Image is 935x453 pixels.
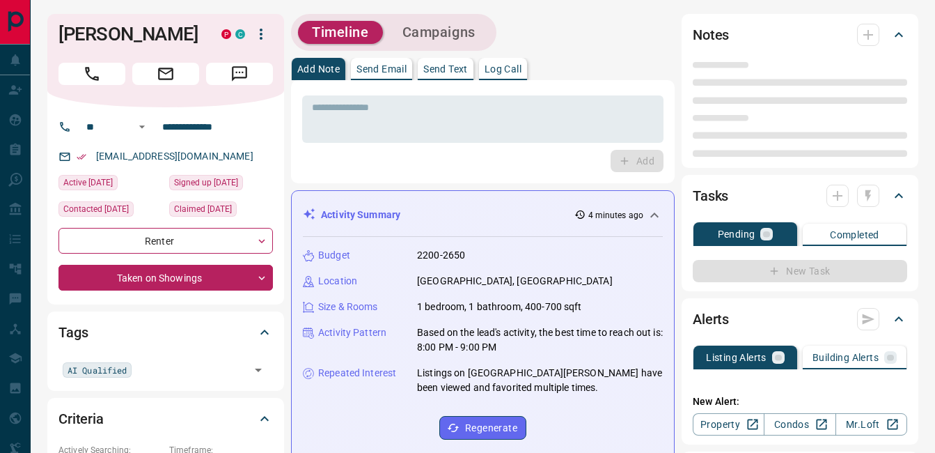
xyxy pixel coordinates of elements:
[58,408,104,430] h2: Criteria
[77,152,86,162] svg: Email Verified
[58,201,162,221] div: Sat Aug 16 2025
[68,363,127,377] span: AI Qualified
[417,248,465,263] p: 2200-2650
[63,202,129,216] span: Contacted [DATE]
[63,176,113,190] span: Active [DATE]
[417,274,613,289] p: [GEOGRAPHIC_DATA], [GEOGRAPHIC_DATA]
[298,21,383,44] button: Timeline
[693,179,907,213] div: Tasks
[830,230,879,240] p: Completed
[693,308,729,330] h2: Alerts
[439,416,526,440] button: Regenerate
[174,202,232,216] span: Claimed [DATE]
[303,202,663,228] div: Activity Summary4 minutes ago
[388,21,489,44] button: Campaigns
[58,175,162,194] div: Sat Aug 16 2025
[58,63,125,85] span: Call
[58,228,273,254] div: Renter
[96,151,253,162] a: [EMAIL_ADDRESS][DOMAIN_NAME]
[812,353,879,362] p: Building Alerts
[235,29,245,39] div: condos.ca
[221,29,231,39] div: property.ca
[318,300,378,314] p: Size & Rooms
[693,18,907,52] div: Notes
[321,208,400,222] p: Activity Summary
[58,316,273,349] div: Tags
[318,325,386,340] p: Activity Pattern
[485,64,521,74] p: Log Call
[718,229,755,239] p: Pending
[132,63,199,85] span: Email
[297,64,340,74] p: Add Note
[169,201,273,221] div: Thu Aug 14 2025
[706,353,767,362] p: Listing Alerts
[764,413,835,436] a: Condos
[58,402,273,436] div: Criteria
[693,413,764,436] a: Property
[693,24,729,46] h2: Notes
[588,209,643,222] p: 4 minutes ago
[693,394,907,409] p: New Alert:
[356,64,407,74] p: Send Email
[174,176,238,190] span: Signed up [DATE]
[58,265,273,291] div: Taken on Showings
[134,118,150,135] button: Open
[417,325,663,355] p: Based on the lead's activity, the best time to reach out is: 8:00 PM - 9:00 PM
[693,185,728,207] h2: Tasks
[169,175,273,194] div: Thu Aug 14 2025
[58,321,88,344] h2: Tags
[417,300,582,314] p: 1 bedroom, 1 bathroom, 400-700 sqft
[249,360,268,380] button: Open
[318,366,396,381] p: Repeated Interest
[58,23,201,45] h1: [PERSON_NAME]
[417,366,663,395] p: Listings on [GEOGRAPHIC_DATA][PERSON_NAME] have been viewed and favorited multiple times.
[318,248,350,263] p: Budget
[835,413,907,436] a: Mr.Loft
[206,63,273,85] span: Message
[693,302,907,336] div: Alerts
[318,274,357,289] p: Location
[423,64,468,74] p: Send Text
